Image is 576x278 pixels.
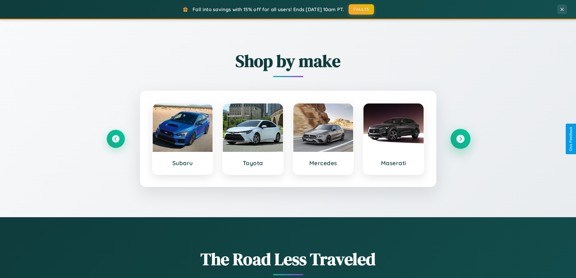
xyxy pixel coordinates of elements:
[349,4,374,15] button: FALL15
[369,159,418,167] h3: Maserati
[107,49,470,73] h2: Shop by make
[229,159,277,167] h3: Toyota
[569,127,573,151] div: Give Feedback
[193,6,344,12] span: Fall into savings with 15% off for all users! Ends [DATE] 10am PT.
[159,159,207,167] h3: Subaru
[299,159,347,167] h3: Mercedes
[107,247,470,271] h1: The Road Less Traveled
